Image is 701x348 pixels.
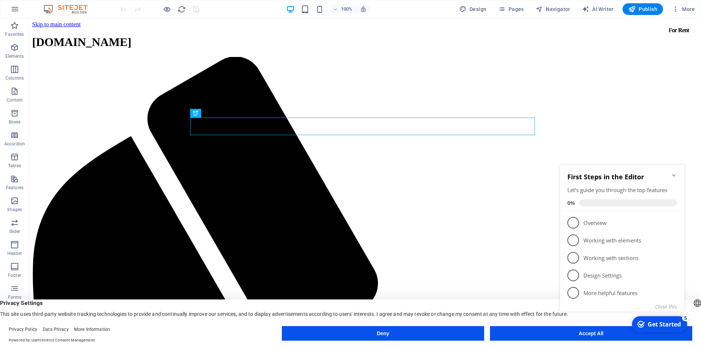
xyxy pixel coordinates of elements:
div: Get Started 5 items remaining, 0% complete [75,155,130,171]
p: Design Settings [26,111,114,118]
p: Forms [8,294,21,300]
p: Elements [5,53,24,59]
span: Navigator [536,5,570,13]
p: Working with elements [26,76,114,83]
button: Click here to leave preview mode and continue editing [162,5,171,14]
i: On resize automatically adjust zoom level to fit chosen device. [360,6,367,12]
li: Design Settings [3,106,127,123]
a: Skip to main content [3,3,51,9]
span: [DOMAIN_NAME] [3,17,102,30]
button: Close this [98,142,120,149]
span: Publish [628,5,657,13]
div: Minimize checklist [114,11,120,17]
li: More helpful features [3,123,127,141]
div: Let's guide you through the top features [10,25,120,33]
p: Overview [26,58,114,66]
button: AI Writer [579,3,617,15]
div: Get Started [91,159,124,167]
p: Columns [5,75,24,81]
span: More [672,5,695,13]
p: Working with sections [26,93,114,101]
p: More helpful features [26,128,114,136]
div: 5 [125,153,132,160]
div: For Rent [634,6,666,18]
p: Features [6,185,23,191]
span: Design [459,5,487,13]
p: Accordion [4,141,25,147]
button: Navigator [533,3,573,15]
p: Header [7,251,22,256]
p: Slider [9,229,20,234]
li: Overview [3,53,127,70]
h6: 100% [341,5,353,14]
span: AI Writer [582,5,614,13]
h2: First Steps in the Editor [10,11,120,20]
li: Working with elements [3,70,127,88]
button: Publish [623,3,663,15]
button: reload [177,5,186,14]
p: Content [7,97,23,103]
p: Boxes [9,119,21,125]
li: Working with sections [3,88,127,106]
button: 100% [330,5,356,14]
p: Tables [8,163,21,169]
button: More [669,3,698,15]
span: 0% [10,38,22,45]
div: Design (Ctrl+Alt+Y) [456,3,490,15]
i: Reload page [177,5,186,14]
p: Footer [8,272,21,278]
button: Pages [495,3,526,15]
button: Design [456,3,490,15]
span: Pages [498,5,524,13]
p: Images [7,207,22,213]
p: Favorites [5,31,24,37]
img: Editor Logo [42,5,97,14]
